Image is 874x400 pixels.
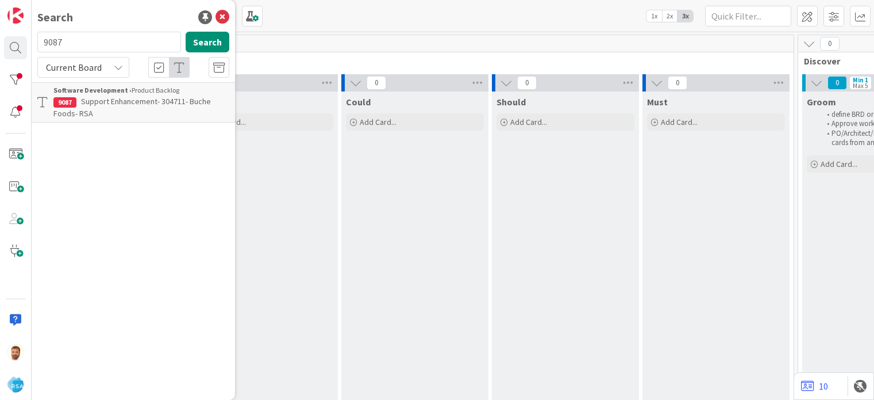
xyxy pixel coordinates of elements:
a: 10 [801,379,828,393]
input: Search for title... [37,32,181,52]
input: Quick Filter... [705,6,791,26]
div: Min 1 [853,77,868,83]
img: AS [7,344,24,360]
div: Max 5 [853,83,868,89]
span: 0 [827,76,847,90]
span: Could [346,96,371,108]
div: 9087 [53,97,76,108]
span: Support Enhancement- 304711- Buche Foods- RSA [53,96,211,119]
span: Current Board [46,62,102,73]
span: Add Card... [360,117,396,127]
span: 0 [367,76,386,90]
span: Add Card... [510,117,547,127]
b: Software Development › [53,86,132,94]
img: avatar [7,376,24,393]
span: Groom [807,96,836,108]
span: Add Card... [661,117,698,127]
span: Add Card... [821,159,857,169]
img: Visit kanbanzone.com [7,7,24,24]
button: Search [186,32,229,52]
span: Product Backlog [42,55,779,67]
span: Must [647,96,668,108]
span: 0 [820,37,840,51]
span: 2x [662,10,677,22]
span: 0 [517,76,537,90]
span: 1x [646,10,662,22]
a: Software Development ›Product Backlog9087Support Enhancement- 304711- Buche Foods- RSA [32,82,235,123]
div: Product Backlog [53,85,229,96]
span: 3x [677,10,693,22]
span: 0 [668,76,687,90]
div: Search [37,9,73,26]
span: Should [496,96,526,108]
